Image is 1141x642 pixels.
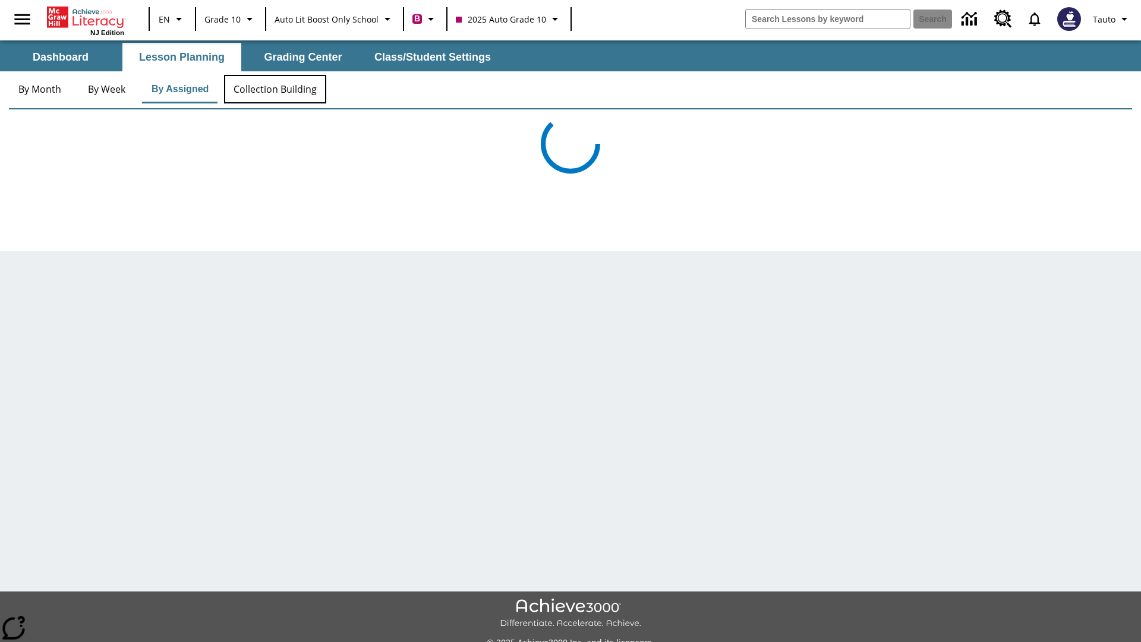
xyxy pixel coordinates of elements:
a: Home [47,5,124,29]
span: EN [159,13,170,26]
img: Achieve3000 Differentiate Accelerate Achieve [500,599,641,629]
button: By Assigned [142,75,218,103]
span: Grade 10 [204,13,241,26]
span: Auto Lit Boost only School [275,13,379,26]
button: Class/Student Settings [365,43,500,71]
button: Select a new avatar [1050,4,1088,34]
div: Home [47,4,124,36]
input: search field [746,10,910,29]
span: B [414,11,420,26]
button: Language: EN, Select a language [153,8,191,30]
a: Notifications [1019,4,1050,34]
button: Boost Class color is violet red. Change class color [408,8,443,30]
button: Dashboard [1,43,120,71]
button: Collection Building [224,75,326,103]
button: By Month [9,75,71,103]
button: Profile/Settings [1088,8,1136,30]
button: By Week [77,75,136,103]
img: Avatar [1057,7,1081,31]
button: Class: 2025 Auto Grade 10, Select your class [451,8,567,30]
button: Open side menu [5,2,40,37]
span: NJ Edition [90,29,124,36]
a: Resource Center, Will open in new tab [987,3,1019,35]
a: Data Center [954,3,987,36]
button: Grade: Grade 10, Select a grade [200,8,261,30]
button: School: Auto Lit Boost only School, Select your school [270,8,399,30]
span: 2025 Auto Grade 10 [456,13,546,26]
span: Tauto [1093,13,1115,26]
button: Lesson Planning [122,43,241,71]
button: Grading Center [244,43,363,71]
